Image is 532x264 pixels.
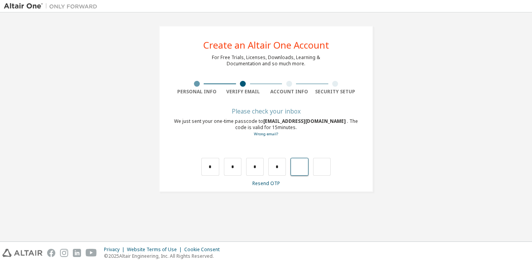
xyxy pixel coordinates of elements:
img: Altair One [4,2,101,10]
p: © 2025 Altair Engineering, Inc. All Rights Reserved. [104,253,224,259]
div: Privacy [104,247,127,253]
div: Cookie Consent [184,247,224,253]
a: Resend OTP [252,180,280,187]
img: facebook.svg [47,249,55,257]
a: Go back to the registration form [254,131,278,136]
div: Personal Info [174,89,220,95]
div: For Free Trials, Licenses, Downloads, Learning & Documentation and so much more. [212,54,320,67]
img: linkedin.svg [73,249,81,257]
img: youtube.svg [86,249,97,257]
div: Security Setup [312,89,359,95]
div: Verify Email [220,89,266,95]
span: [EMAIL_ADDRESS][DOMAIN_NAME] [263,118,347,124]
img: altair_logo.svg [2,249,42,257]
div: We just sent your one-time passcode to . The code is valid for 15 minutes. [174,118,358,137]
img: instagram.svg [60,249,68,257]
div: Create an Altair One Account [203,40,329,50]
div: Website Terms of Use [127,247,184,253]
div: Please check your inbox [174,109,358,114]
div: Account Info [266,89,312,95]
